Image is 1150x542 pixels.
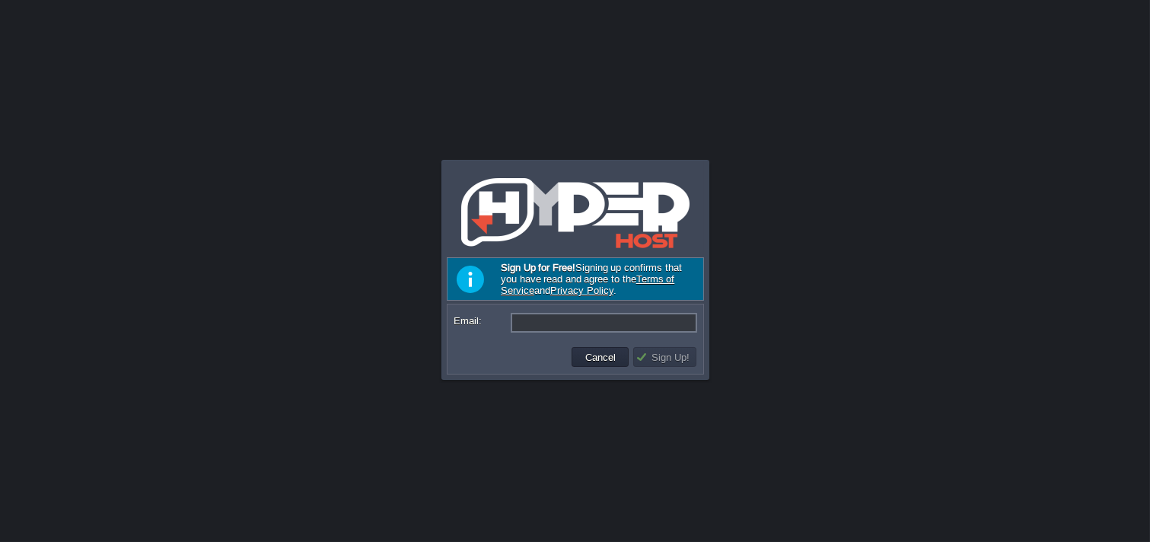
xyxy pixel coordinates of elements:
img: HyperHost.Me [461,176,690,252]
b: Sign Up for Free! [501,262,575,273]
a: Privacy Policy [550,285,613,296]
a: Terms of Service [501,273,674,296]
button: Sign Up! [636,350,694,364]
div: Signing up confirms that you have read and agree to the and . [447,257,704,301]
button: Cancel [581,350,620,364]
label: Email: [454,313,509,329]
